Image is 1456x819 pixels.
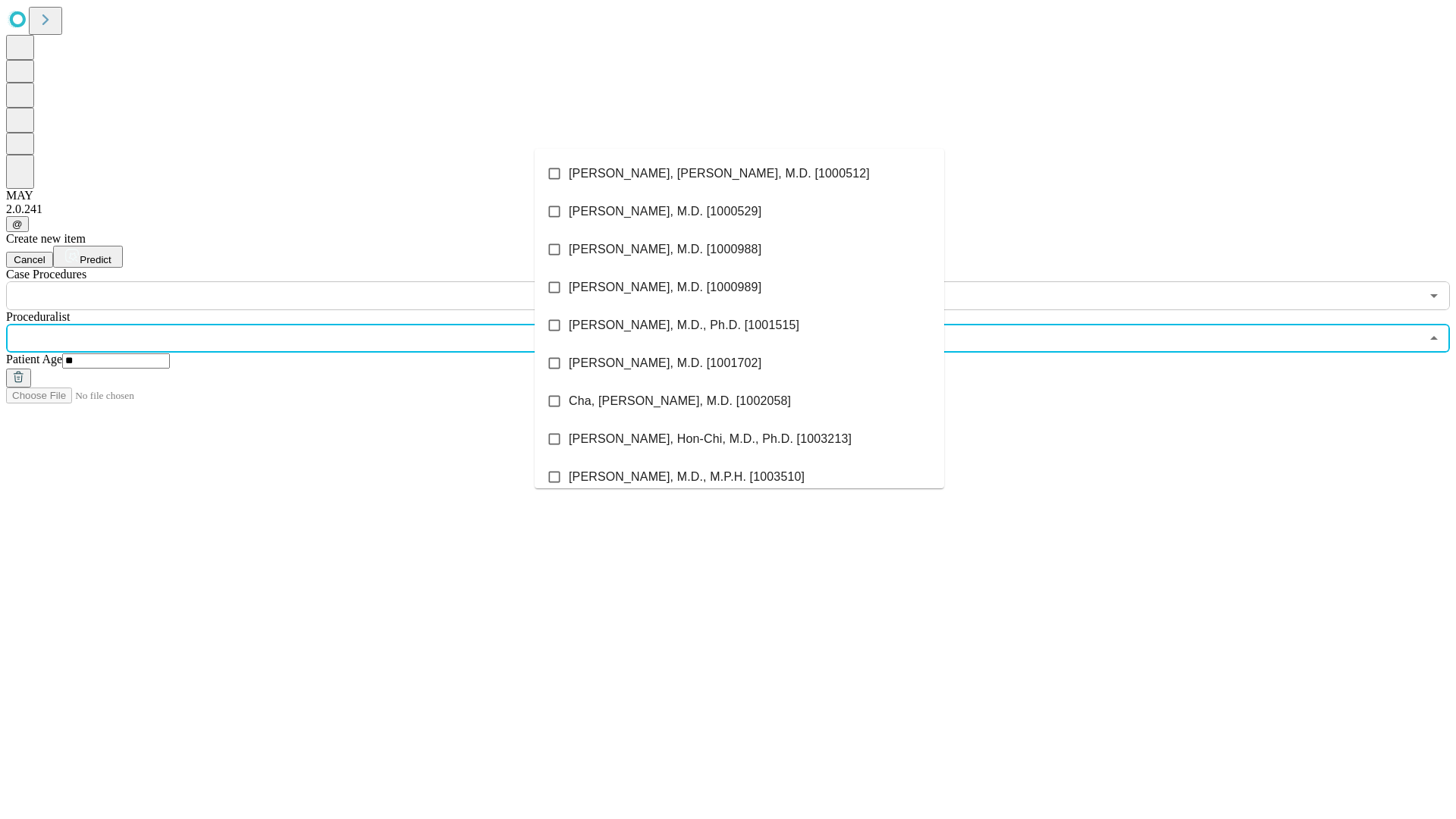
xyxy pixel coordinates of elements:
[569,354,761,372] span: [PERSON_NAME], M.D. [1001702]
[53,246,123,268] button: Predict
[569,240,761,259] span: [PERSON_NAME], M.D. [1000988]
[12,218,23,230] span: @
[6,189,1450,202] div: MAY
[1423,285,1445,306] button: Open
[6,310,70,323] span: Proceduralist
[569,165,870,183] span: [PERSON_NAME], [PERSON_NAME], M.D. [1000512]
[6,353,62,366] span: Patient Age
[14,254,45,265] span: Cancel
[569,430,852,448] span: [PERSON_NAME], Hon-Chi, M.D., Ph.D. [1003213]
[6,252,53,268] button: Cancel
[6,202,1450,216] div: 2.0.241
[6,216,29,232] button: @
[1423,328,1445,349] button: Close
[569,316,799,334] span: [PERSON_NAME], M.D., Ph.D. [1001515]
[569,392,791,410] span: Cha, [PERSON_NAME], M.D. [1002058]
[6,232,86,245] span: Create new item
[569,468,805,486] span: [PERSON_NAME], M.D., M.P.H. [1003510]
[80,254,111,265] span: Predict
[569,202,761,221] span: [PERSON_NAME], M.D. [1000529]
[6,268,86,281] span: Scheduled Procedure
[569,278,761,297] span: [PERSON_NAME], M.D. [1000989]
